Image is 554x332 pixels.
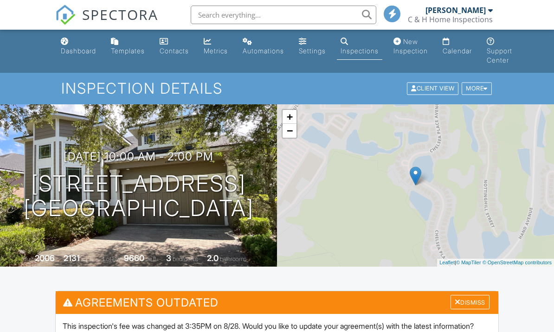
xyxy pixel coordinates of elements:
[207,253,219,263] div: 2.0
[191,6,376,24] input: Search everything...
[425,6,486,15] div: [PERSON_NAME]
[82,5,158,24] span: SPECTORA
[439,260,455,265] a: Leaflet
[337,33,382,60] a: Inspections
[439,33,476,60] a: Calendar
[156,33,193,60] a: Contacts
[103,255,122,262] span: Lot Size
[124,253,144,263] div: 9660
[407,83,458,95] div: Client View
[55,5,76,25] img: The Best Home Inspection Software - Spectora
[64,150,213,163] h3: [DATE] 10:00 am - 2:00 pm
[443,47,472,55] div: Calendar
[283,124,296,138] a: Zoom out
[220,255,246,262] span: bathrooms
[341,47,379,55] div: Inspections
[299,47,326,55] div: Settings
[487,47,512,64] div: Support Center
[239,33,288,60] a: Automations (Basic)
[437,259,554,267] div: |
[61,80,493,96] h1: Inspection Details
[390,33,432,60] a: New Inspection
[160,47,189,55] div: Contacts
[57,33,100,60] a: Dashboard
[483,260,552,265] a: © OpenStreetMap contributors
[146,255,157,262] span: sq.ft.
[166,253,171,263] div: 3
[23,255,33,262] span: Built
[107,33,148,60] a: Templates
[111,47,145,55] div: Templates
[451,295,490,309] div: Dismiss
[64,253,80,263] div: 2131
[408,15,493,24] div: C & H Home Inspections
[200,33,232,60] a: Metrics
[243,47,284,55] div: Automations
[283,110,296,124] a: Zoom in
[295,33,329,60] a: Settings
[204,47,228,55] div: Metrics
[24,172,254,221] h1: [STREET_ADDRESS] [GEOGRAPHIC_DATA]
[81,255,94,262] span: sq. ft.
[173,255,198,262] span: bedrooms
[462,83,492,95] div: More
[406,84,461,91] a: Client View
[55,13,158,32] a: SPECTORA
[61,47,96,55] div: Dashboard
[56,291,498,314] h3: Agreements Outdated
[35,253,55,263] div: 2006
[456,260,481,265] a: © MapTiler
[393,38,428,55] div: New Inspection
[483,33,516,69] a: Support Center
